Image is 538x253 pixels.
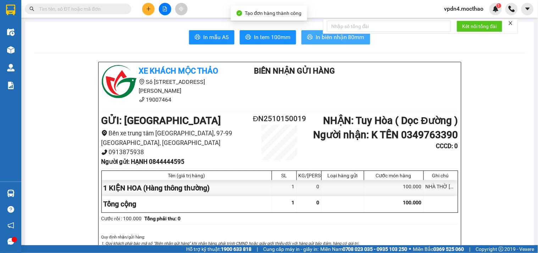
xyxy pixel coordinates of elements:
div: Loại hàng gửi [323,173,362,178]
span: notification [7,222,14,229]
li: Số [STREET_ADDRESS][PERSON_NAME] [101,77,233,95]
span: close [508,21,513,26]
span: Gửi: [6,6,17,14]
strong: 0708 023 035 - 0935 103 250 [343,246,407,252]
span: Nhận: [83,6,100,14]
b: Người nhận : K TÊN 0349763390 [313,129,458,141]
span: printer [245,34,251,41]
div: Tên (giá trị hàng) [104,173,270,178]
span: Tổng cộng [104,200,137,208]
span: Miền Bắc [413,245,464,253]
button: printerIn tem 100mm [240,30,296,44]
span: check-circle [237,10,242,16]
span: copyright [499,247,504,252]
div: Cước rồi : 100.000 [101,215,142,222]
div: 0 [297,180,322,196]
span: aim [179,6,184,11]
span: 0 [317,200,320,205]
span: In biên nhận 80mm [316,33,365,42]
span: ⚪️ [409,248,411,251]
b: CCCD : 0 [436,142,458,150]
li: 0913875938 [101,147,250,157]
span: Miền Nam [320,245,407,253]
div: HÙNG [6,22,78,31]
b: NHẬN : Tuy Hòa ( Dọc Đường ) [323,115,458,126]
b: Tổng phải thu: 0 [145,216,181,221]
div: 0373352339 [83,31,155,41]
span: 1 [498,3,500,8]
strong: 1900 633 818 [221,246,251,252]
div: [GEOGRAPHIC_DATA] [83,6,155,22]
div: 0 [83,41,155,49]
span: Tạo đơn hàng thành công [245,10,302,16]
span: In tem 100mm [254,33,290,42]
span: printer [195,34,200,41]
li: 19007464 [101,95,233,104]
span: phone [139,97,145,102]
div: Cước món hàng [366,173,422,178]
img: warehouse-icon [7,190,15,197]
span: Cung cấp máy in - giấy in: [263,245,318,253]
img: solution-icon [7,82,15,89]
img: logo.jpg [101,65,137,101]
span: 100.000 [403,200,422,205]
span: | [470,245,471,253]
button: file-add [159,3,171,15]
div: [GEOGRAPHIC_DATA] [6,6,78,22]
strong: 0369 525 060 [434,246,464,252]
span: 1 [292,200,295,205]
span: search [29,6,34,11]
b: Xe khách Mộc Thảo [139,66,218,75]
span: question-circle [7,206,14,213]
div: SL [274,173,295,178]
button: printerIn mẫu A5 [189,30,234,44]
i: 1. Quý khách phải báo mã số “Biên nhận gửi hàng” khi nhận hàng, phải trình CMND hoặc giấy giới th... [101,241,360,246]
button: Kết nối tổng đài [457,21,503,32]
h2: ĐN2510150019 [250,113,310,125]
span: message [7,238,14,245]
span: Hỗ trợ kỹ thuật: [186,245,251,253]
button: caret-down [521,3,534,15]
img: logo-vxr [6,5,15,15]
span: In mẫu A5 [203,33,229,42]
span: environment [101,130,107,136]
img: warehouse-icon [7,64,15,71]
span: file-add [162,6,167,11]
img: warehouse-icon [7,46,15,54]
div: QUYẾT [83,22,155,31]
img: phone-icon [509,6,515,12]
div: 0363729281 [6,31,78,41]
img: warehouse-icon [7,28,15,36]
button: aim [175,3,188,15]
span: phone [101,149,107,155]
input: Tìm tên, số ĐT hoặc mã đơn [39,5,123,13]
span: vpdn4.mocthao [439,4,489,13]
b: Biên Nhận Gửi Hàng [254,66,335,75]
div: NHÀ THỜ [GEOGRAPHIC_DATA] [424,180,458,196]
span: printer [307,34,313,41]
span: Kết nối tổng đài [462,22,497,30]
button: plus [142,3,155,15]
div: Ghi chú [426,173,456,178]
b: Người gửi : HẠNH 0844444595 [101,158,185,165]
b: GỬI : [GEOGRAPHIC_DATA] [101,115,221,126]
li: Bến xe trung tâm [GEOGRAPHIC_DATA], 97-99 [GEOGRAPHIC_DATA], [GEOGRAPHIC_DATA] [101,129,250,147]
span: plus [146,6,151,11]
div: 100.000 [364,180,424,196]
div: 1 [272,180,297,196]
div: 1 KIỆN HOA (Hàng thông thường) [102,180,272,196]
span: caret-down [525,6,531,12]
div: KG/[PERSON_NAME] [299,173,320,178]
img: icon-new-feature [493,6,499,12]
button: printerIn biên nhận 80mm [301,30,370,44]
span: environment [139,79,145,85]
input: Nhập số tổng đài [327,21,451,32]
sup: 1 [497,3,501,8]
span: | [257,245,258,253]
